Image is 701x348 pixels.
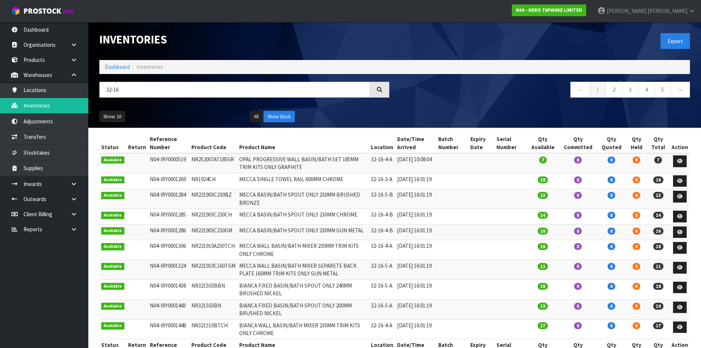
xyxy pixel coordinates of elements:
a: 1 [590,82,606,98]
td: N04-IRY0001285 [148,209,190,225]
span: 0 [574,303,582,310]
a: ← [570,82,590,98]
td: [DATE] 16:01:19 [395,173,436,189]
span: Available [101,322,124,330]
td: 32-16-4-B [369,209,395,225]
span: 18 [538,176,548,183]
span: 0 [608,176,615,183]
span: 13 [653,192,663,199]
span: 19 [653,303,663,310]
td: NR221903C230BZ [190,189,237,209]
span: 0 [608,283,615,290]
td: BIANCA WALL BASIN/BATH MIXER 230MM TRIM KITS ONLY CHROME [237,319,369,339]
span: 19 [538,303,548,310]
span: Available [101,227,124,235]
span: 16 [538,228,548,235]
small: WMS [63,8,74,15]
td: MECCA BASIN/BATH SPOUT ONLY 230MM BRUSHED BRONZE [237,189,369,209]
span: 13 [538,192,548,199]
td: NR221910C160TGM [190,260,237,280]
span: 0 [574,192,582,199]
td: MECCA BASIN/BATH SPOUT ONLY 230MM GUN METAL [237,224,369,240]
input: Search inventories [99,82,370,98]
button: Show Stock [263,111,295,123]
span: Available [101,283,124,290]
span: Available [101,263,124,270]
span: 11 [538,263,548,270]
span: 0 [608,228,615,235]
td: NR321510BTCH [190,319,237,339]
td: 32-16-5-A [369,280,395,299]
td: MECCA BASIN/BATH SPOUT ONLY 230MM CHROME [237,209,369,225]
span: 18 [653,243,663,250]
span: 0 [574,212,582,219]
th: Serial Number [495,133,527,153]
span: 0 [633,303,640,310]
td: N04-IRY0001324 [148,260,190,280]
a: → [670,82,690,98]
td: N04-IRY0001443 [148,299,190,319]
th: Status [99,133,126,153]
td: N04-IRY0001269 [148,173,190,189]
td: 32-16-4-A [369,240,395,260]
th: Batch Number [436,133,468,153]
td: NR252007AT185GR [190,153,237,173]
span: 0 [608,212,615,219]
span: 0 [608,243,615,250]
span: 17 [653,322,663,329]
td: N04-IRY0000519 [148,153,190,173]
span: 0 [633,212,640,219]
span: 11 [653,263,663,270]
span: 0 [608,192,615,199]
th: Reference Number [148,133,190,153]
span: Available [101,212,124,219]
button: All [250,111,263,123]
td: NR1924CH [190,173,237,189]
span: 0 [574,283,582,290]
span: Available [101,192,124,199]
a: Dashboard [105,63,130,70]
strong: N04 - NERO TAPWARE LIMITED [516,7,582,13]
th: Return [126,133,148,153]
span: 0 [574,243,582,250]
th: Qty Committed [559,133,597,153]
span: ProStock [24,6,61,16]
span: Available [101,303,124,310]
td: 32-16-5-B [369,189,395,209]
span: 17 [538,322,548,329]
td: NR321503BN [190,299,237,319]
span: 18 [538,243,548,250]
th: Location [369,133,395,153]
span: 0 [608,303,615,310]
span: [PERSON_NAME] [648,7,687,14]
span: Inventories [137,63,163,70]
span: 0 [608,322,615,329]
span: 0 [633,157,640,164]
button: Show: 10 [99,111,125,123]
span: [PERSON_NAME] [607,7,647,14]
span: 0 [633,263,640,270]
span: 0 [574,263,582,270]
span: 0 [574,157,582,164]
span: 0 [633,228,640,235]
span: 18 [653,176,663,183]
td: 32-16-4-A [369,319,395,339]
td: NR321503BBN [190,280,237,299]
span: Available [101,243,124,250]
td: [DATE] 16:01:19 [395,224,436,240]
th: Product Name [237,133,369,153]
td: MECCA WALL BASIN/BATH MIXER SEPARETE BACK PLATE 160MM TRIM KITS ONLY GUN METAL [237,260,369,280]
span: 0 [608,263,615,270]
td: [DATE] 16:01:19 [395,240,436,260]
span: 0 [633,192,640,199]
th: Expiry Date [468,133,495,153]
td: [DATE] 10:08:04 [395,153,436,173]
td: [DATE] 16:01:19 [395,299,436,319]
td: N04-IRY0001284 [148,189,190,209]
span: 14 [653,212,663,219]
td: MECCA WALL BASIN/BATH MIXER 230MM TRIM KITS ONLY CHROME [237,240,369,260]
button: Export [661,33,690,49]
span: Available [101,176,124,184]
td: [DATE] 16:01:19 [395,209,436,225]
th: Action [670,133,690,153]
